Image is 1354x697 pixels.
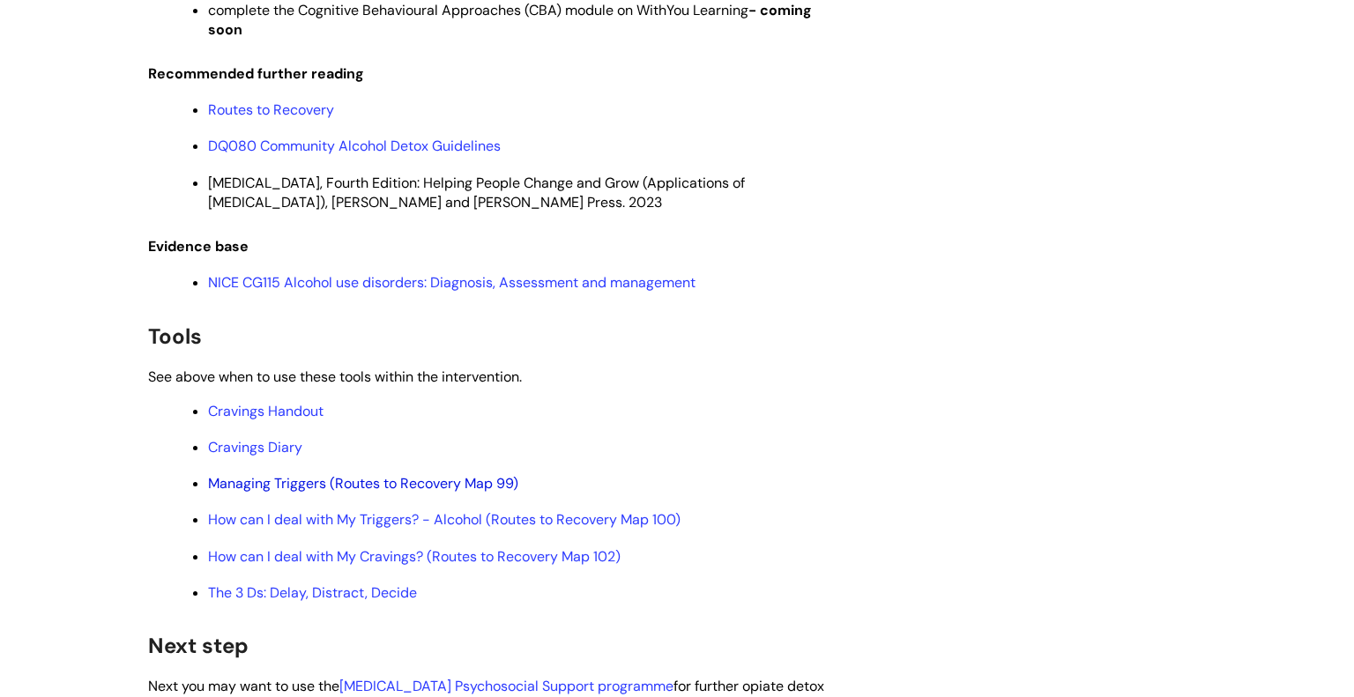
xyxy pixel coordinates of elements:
[148,367,522,386] span: See above when to use these tools within the intervention.
[208,547,621,566] a: How can I deal with My Cravings? (Routes to Recovery Map 102)
[148,64,364,83] span: Recommended further reading
[208,1,812,39] strong: - coming soon
[208,474,518,493] a: Managing Triggers (Routes to Recovery Map 99)
[208,1,812,39] span: complete the Cognitive Behavioural Approaches (CBA) module on WithYou Learning
[208,174,745,211] span: [MEDICAL_DATA], Fourth Edition: Helping People Change and Grow (Applications of [MEDICAL_DATA]), ...
[208,137,501,155] a: DQ080 Community Alcohol Detox Guidelines
[208,100,334,119] a: Routes to Recovery
[208,402,324,420] a: Cravings Handout
[148,632,249,659] span: Next step
[148,323,202,350] span: Tools
[208,438,302,456] a: Cravings Diary
[339,677,673,695] a: [MEDICAL_DATA] Psychosocial Support programme
[208,510,681,529] a: How can I deal with My Triggers? - Alcohol (Routes to Recovery Map 100)
[208,273,696,292] a: NICE CG115 Alcohol use disorders: Diagnosis, Assessment and management
[208,583,417,602] a: The 3 Ds: Delay, Distract, Decide
[148,237,249,256] span: Evidence base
